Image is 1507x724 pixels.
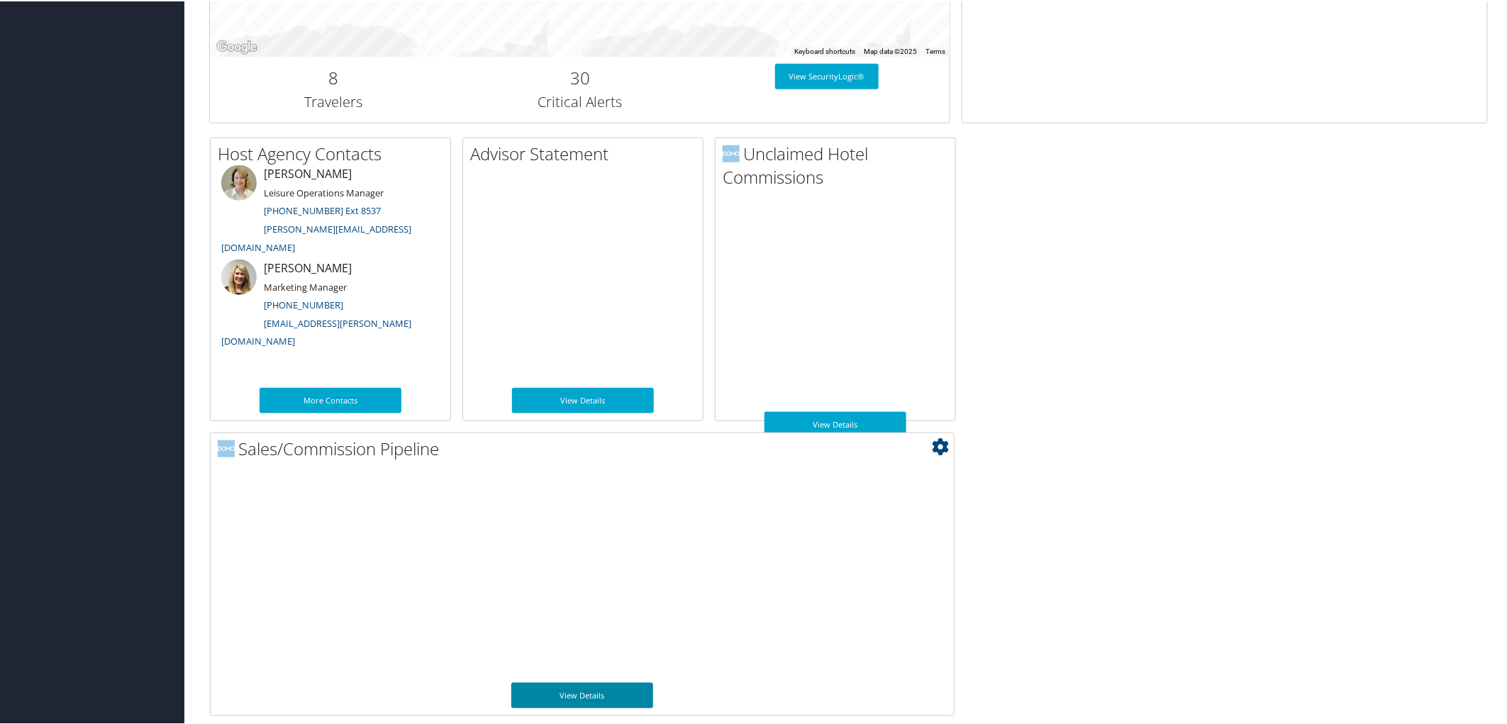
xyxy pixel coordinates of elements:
img: ali-moffitt.jpg [221,258,257,294]
h3: Travelers [221,91,446,111]
button: Keyboard shortcuts [794,45,855,55]
span: Map data ©2025 [864,46,917,54]
a: More Contacts [260,386,401,412]
h2: Sales/Commission Pipeline [218,435,954,460]
a: [PHONE_NUMBER] [264,297,343,310]
img: domo-logo.png [723,144,740,161]
small: Marketing Manager [264,279,347,292]
h2: Unclaimed Hotel Commissions [723,140,955,188]
a: View Details [764,411,906,436]
li: [PERSON_NAME] [214,258,447,352]
h2: 8 [221,65,446,89]
a: [PHONE_NUMBER] Ext 8537 [264,203,381,216]
a: [EMAIL_ADDRESS][PERSON_NAME][DOMAIN_NAME] [221,316,411,347]
a: View SecurityLogic® [775,62,879,88]
li: [PERSON_NAME] [214,164,447,258]
a: View Details [512,386,654,412]
h2: Host Agency Contacts [218,140,450,165]
img: domo-logo.png [218,439,235,456]
a: Open this area in Google Maps (opens a new window) [213,37,260,55]
a: [PERSON_NAME][EMAIL_ADDRESS][DOMAIN_NAME] [221,221,411,252]
h2: 30 [467,65,693,89]
small: Leisure Operations Manager [264,185,384,198]
h3: Critical Alerts [467,91,693,111]
h2: Advisor Statement [470,140,703,165]
a: Terms (opens in new tab) [925,46,945,54]
a: View Details [511,681,653,707]
img: meredith-price.jpg [221,164,257,199]
img: Google [213,37,260,55]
